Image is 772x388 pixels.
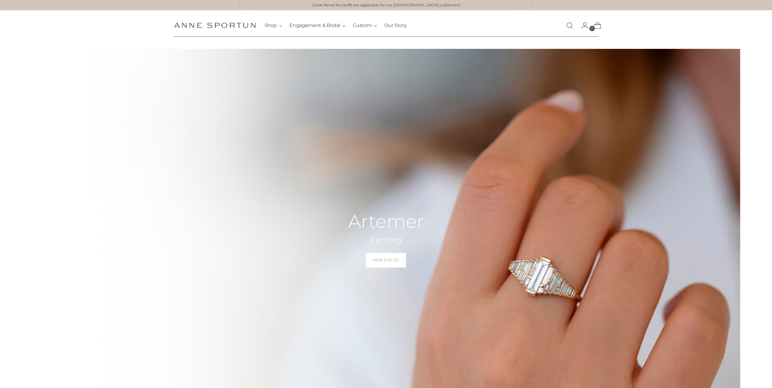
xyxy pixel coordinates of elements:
[348,211,424,231] h2: Artemer
[373,258,399,263] span: New Pieces
[564,19,576,32] a: Open search modal
[576,19,588,32] a: Go to the account page
[348,235,424,246] h2: Exciting
[174,22,256,28] a: Anne Sportun Fine Jewellery
[312,2,460,8] a: Great News! No tariffs are applicable for our [DEMOGRAPHIC_DATA] customers!
[589,26,595,31] span: 0
[265,19,282,32] button: Shop
[366,253,406,268] a: New Pieces
[589,19,601,32] a: Open cart modal
[353,19,377,32] button: Custom
[384,19,406,32] a: Our Story
[289,19,346,32] button: Engagement & Bridal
